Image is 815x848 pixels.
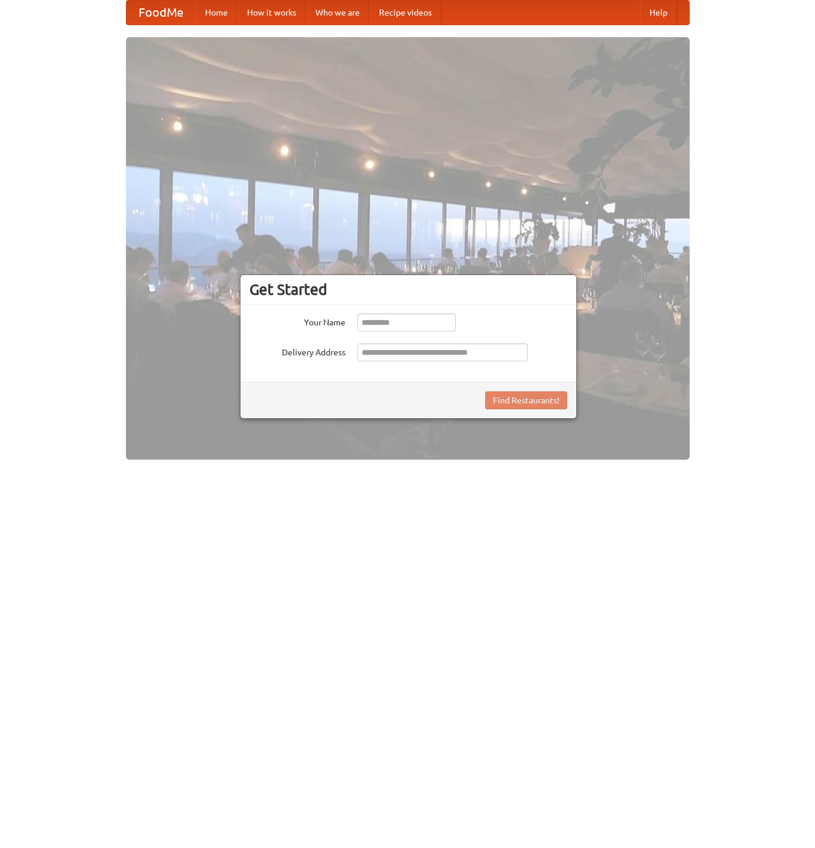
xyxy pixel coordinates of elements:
[485,391,567,409] button: Find Restaurants!
[237,1,306,25] a: How it works
[306,1,369,25] a: Who we are
[196,1,237,25] a: Home
[249,280,567,298] h3: Get Started
[640,1,677,25] a: Help
[127,1,196,25] a: FoodMe
[249,313,345,328] label: Your Name
[249,343,345,358] label: Delivery Address
[369,1,441,25] a: Recipe videos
